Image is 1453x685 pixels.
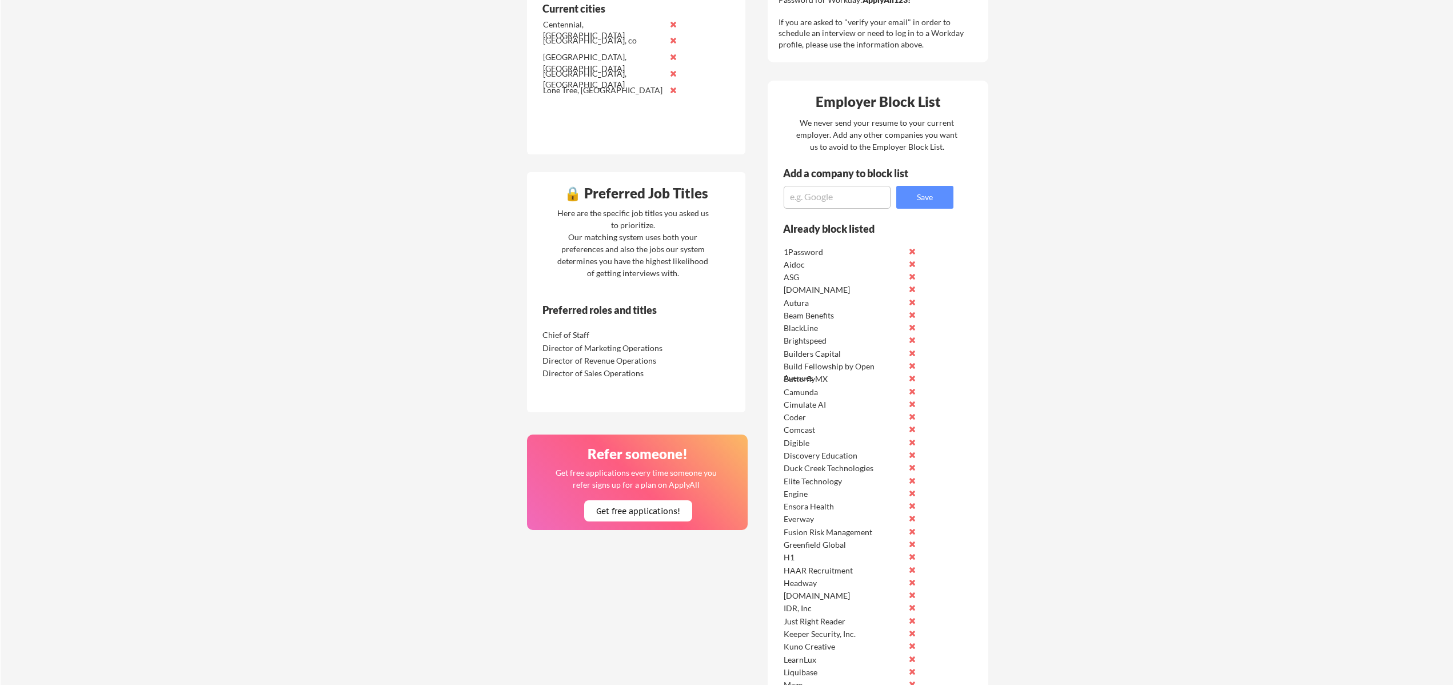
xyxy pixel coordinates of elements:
div: Current cities [542,3,701,14]
div: Centennial, [GEOGRAPHIC_DATA] [543,19,664,41]
div: BlackLine [784,322,904,334]
div: Ensora Health [784,501,904,512]
div: Digible [784,437,904,449]
div: Coder [784,412,904,423]
div: [GEOGRAPHIC_DATA], [GEOGRAPHIC_DATA] [543,51,664,74]
div: Just Right Reader [784,616,904,627]
div: Already block listed [783,224,938,234]
div: Beam Benefits [784,310,904,321]
div: IDR, Inc [784,603,904,614]
div: Builders Capital [784,348,904,360]
div: ASG [784,272,904,283]
div: HAAR Recruitment [784,565,904,576]
div: Camunda [784,387,904,398]
div: Employer Block List [772,95,985,109]
button: Save [896,186,953,209]
div: ButterflyMX [784,373,904,385]
div: Everway [784,513,904,525]
div: Comcast [784,424,904,436]
div: Elite Technology [784,476,904,487]
div: Preferred roles and titles [542,305,698,315]
div: Brightspeed [784,335,904,347]
div: Keeper Security, Inc. [784,628,904,640]
div: [GEOGRAPHIC_DATA], co [543,35,664,46]
div: [GEOGRAPHIC_DATA], [GEOGRAPHIC_DATA] [543,68,664,90]
div: Get free applications every time someone you refer signs up for a plan on ApplyAll [555,467,718,491]
div: Aidoc [784,259,904,270]
div: Lone Tree, [GEOGRAPHIC_DATA] [543,85,664,96]
div: Greenfield Global [784,539,904,551]
div: Duck Creek Technologies [784,463,904,474]
div: Kuno Creative [784,641,904,652]
div: We never send your resume to your current employer. Add any other companies you want us to avoid ... [796,117,959,153]
div: [DOMAIN_NAME] [784,284,904,296]
div: Refer someone! [532,447,744,461]
div: Headway [784,578,904,589]
div: [DOMAIN_NAME] [784,590,904,602]
button: Get free applications! [584,500,692,521]
div: Cimulate AI [784,399,904,411]
div: Discovery Education [784,450,904,461]
div: Director of Marketing Operations [542,342,663,354]
div: Liquibase [784,667,904,678]
div: LearnLux [784,654,904,666]
div: 1Password [784,246,904,258]
div: 🔒 Preferred Job Titles [530,186,743,200]
div: Here are the specific job titles you asked us to prioritize. Our matching system uses both your p... [554,207,712,279]
div: H1 [784,552,904,563]
div: Add a company to block list [783,168,926,178]
div: Chief of Staff [542,329,663,341]
div: Build Fellowship by Open Avenues [784,361,904,383]
div: Engine [784,488,904,500]
div: Director of Revenue Operations [542,355,663,367]
div: Autura [784,297,904,309]
div: Fusion Risk Management [784,527,904,538]
div: Director of Sales Operations [542,368,663,379]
